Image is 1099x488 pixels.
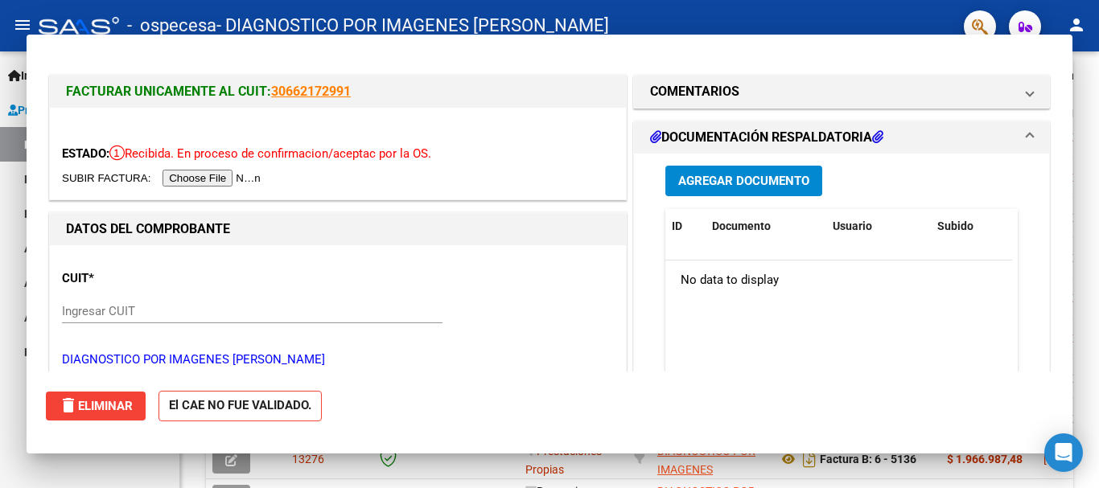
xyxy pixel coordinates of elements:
[127,8,216,43] span: - ospecesa
[650,128,883,147] h1: DOCUMENTACIÓN RESPALDATORIA
[62,351,614,369] p: DIAGNOSTICO POR IMAGENES [PERSON_NAME]
[665,209,706,244] datatable-header-cell: ID
[8,67,49,84] span: Inicio
[292,453,324,465] span: 13276
[66,221,230,236] strong: DATOS DEL COMPROBANTE
[46,392,146,420] button: Eliminar
[678,174,809,189] span: Agregar Documento
[937,219,973,232] span: Subido
[109,146,431,161] span: Recibida. En proceso de confirmacion/aceptac por la OS.
[271,84,351,99] a: 30662172991
[672,219,682,232] span: ID
[712,219,771,232] span: Documento
[634,76,1049,108] mat-expansion-panel-header: COMENTARIOS
[216,8,609,43] span: - DIAGNOSTICO POR IMAGENES [PERSON_NAME]
[706,209,826,244] datatable-header-cell: Documento
[66,84,271,99] span: FACTURAR UNICAMENTE AL CUIT:
[8,101,154,119] span: Prestadores / Proveedores
[665,260,1012,301] div: No data to display
[634,154,1049,487] div: DOCUMENTACIÓN RESPALDATORIA
[820,453,916,465] strong: Factura B: 6 - 5136
[947,453,1023,465] strong: $ 1.966.987,48
[1067,15,1086,35] mat-icon: person
[13,15,32,35] mat-icon: menu
[62,269,228,288] p: CUIT
[59,399,133,413] span: Eliminar
[657,442,765,476] div: 30698757317
[158,391,322,422] strong: El CAE NO FUE VALIDADO.
[650,82,739,101] h1: COMENTARIOS
[799,446,820,472] i: Descargar documento
[1043,453,1076,465] span: [DATE]
[1011,209,1092,244] datatable-header-cell: Acción
[931,209,1011,244] datatable-header-cell: Subido
[62,146,109,161] span: ESTADO:
[826,209,931,244] datatable-header-cell: Usuario
[634,121,1049,154] mat-expansion-panel-header: DOCUMENTACIÓN RESPALDATORIA
[665,166,822,195] button: Agregar Documento
[59,396,78,415] mat-icon: delete
[833,219,872,232] span: Usuario
[1044,433,1083,472] div: Open Intercom Messenger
